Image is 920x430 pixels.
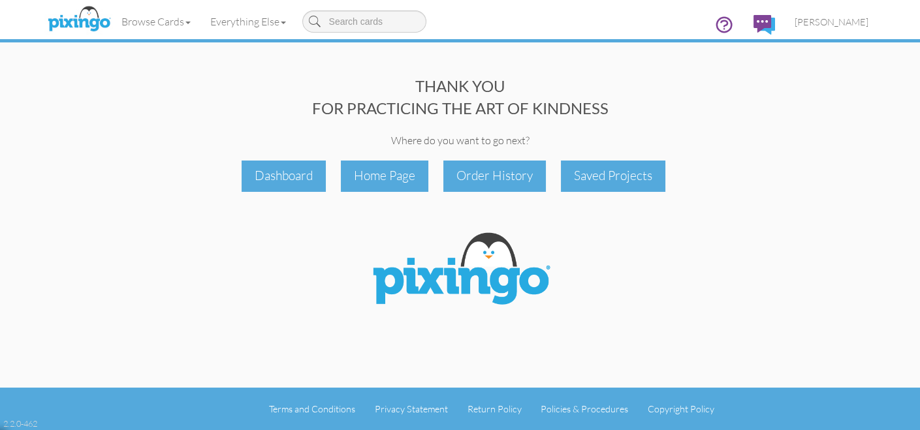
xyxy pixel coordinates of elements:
[200,5,296,38] a: Everything Else
[341,161,428,191] div: Home Page
[785,5,878,38] a: [PERSON_NAME]
[42,75,878,120] div: THANK YOU FOR PRACTICING THE ART OF KINDNESS
[648,403,714,414] a: Copyright Policy
[795,16,868,27] span: [PERSON_NAME]
[561,161,665,191] div: Saved Projects
[44,3,114,36] img: pixingo logo
[375,403,448,414] a: Privacy Statement
[919,429,920,430] iframe: Chat
[269,403,355,414] a: Terms and Conditions
[541,403,628,414] a: Policies & Procedures
[242,161,326,191] div: Dashboard
[302,10,426,33] input: Search cards
[362,224,558,317] img: Pixingo Logo
[443,161,546,191] div: Order History
[112,5,200,38] a: Browse Cards
[3,418,37,429] div: 2.2.0-462
[468,403,522,414] a: Return Policy
[42,133,878,148] div: Where do you want to go next?
[753,15,775,35] img: comments.svg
